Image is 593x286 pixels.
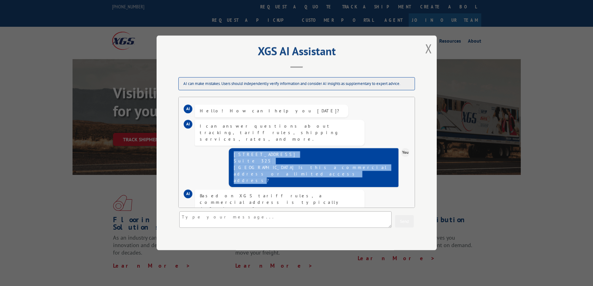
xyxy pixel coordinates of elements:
[184,105,192,113] div: AI
[178,77,415,91] div: AI can make mistakes. Users should independently verify information and consider AI insights as s...
[200,123,360,143] div: I can answer questions about tracking, tariff rules, shipping services, rates, and more.
[184,190,192,198] div: AI
[184,120,192,129] div: AI
[401,148,410,157] div: You
[172,47,421,59] h2: XGS AI Assistant
[395,215,414,228] button: Send
[200,108,343,114] div: Hello! How can I help you [DATE]?
[234,151,393,184] div: [STREET_ADDRESS] Suite 325 [GEOGRAPHIC_DATA] Is this a commercial address or a limited access add...
[425,40,432,57] button: Close modal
